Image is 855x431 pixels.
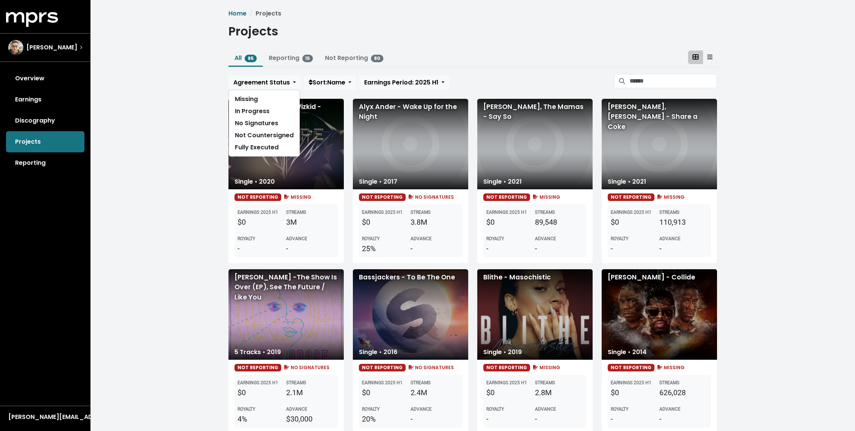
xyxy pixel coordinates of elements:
[659,387,708,398] div: 626,028
[286,216,335,228] div: 3M
[359,364,406,371] span: NOT REPORTING
[233,78,290,87] span: Agreement Status
[411,236,432,241] b: ADVANCE
[228,9,717,18] nav: breadcrumb
[362,210,403,215] b: EARNINGS 2025 H1
[656,364,685,371] span: MISSING
[228,75,301,90] button: Agreement Status
[611,243,659,254] div: -
[362,216,411,228] div: $0
[411,216,459,228] div: 3.8M
[229,105,300,117] a: In Progress
[602,99,717,189] div: [PERSON_NAME], [PERSON_NAME] - Share a Coke
[611,380,651,385] b: EARNINGS 2025 H1
[535,216,584,228] div: 89,548
[411,406,432,412] b: ADVANCE
[286,380,306,385] b: STREAMS
[362,387,411,398] div: $0
[602,174,652,189] div: Single • 2021
[245,55,257,62] span: 95
[693,54,699,60] svg: Card View
[477,269,593,360] div: Blithe - Masochistic
[353,269,468,360] div: Bassjackers - To Be The One
[6,89,84,110] a: Earnings
[234,364,281,371] span: NOT REPORTING
[362,413,411,425] div: 20%
[659,236,680,241] b: ADVANCE
[611,210,651,215] b: EARNINGS 2025 H1
[229,141,300,153] a: Fully Executed
[483,193,530,201] span: NOT REPORTING
[611,413,659,425] div: -
[234,54,257,62] a: All95
[286,243,335,254] div: -
[411,413,459,425] div: -
[411,210,431,215] b: STREAMS
[228,174,281,189] div: Single • 2020
[359,193,406,201] span: NOT REPORTING
[535,236,556,241] b: ADVANCE
[237,216,286,228] div: $0
[611,216,659,228] div: $0
[26,43,77,52] span: [PERSON_NAME]
[611,406,628,412] b: ROYALTY
[630,74,717,88] input: Search projects
[353,345,403,360] div: Single • 2016
[486,210,527,215] b: EARNINGS 2025 H1
[486,243,535,254] div: -
[228,269,344,360] div: [PERSON_NAME] -The Show Is Over (EP), See The Future / Like You
[411,387,459,398] div: 2.4M
[407,194,454,200] span: NO SIGNATURES
[486,216,535,228] div: $0
[302,55,313,62] span: 15
[325,54,383,62] a: Not Reporting80
[353,174,403,189] div: Single • 2017
[535,243,584,254] div: -
[707,54,712,60] svg: Table View
[411,380,431,385] b: STREAMS
[532,194,561,200] span: MISSING
[362,236,380,241] b: ROYALTY
[228,24,278,38] h1: Projects
[237,380,278,385] b: EARNINGS 2025 H1
[229,129,300,141] a: Not Countersigned
[283,194,312,200] span: MISSING
[234,193,281,201] span: NOT REPORTING
[247,9,281,18] li: Projects
[477,99,593,189] div: [PERSON_NAME], The Mamas - Say So
[659,210,679,215] b: STREAMS
[608,364,654,371] span: NOT REPORTING
[229,93,300,105] a: Missing
[237,413,286,425] div: 4%
[371,55,383,62] span: 80
[659,216,708,228] div: 110,913
[237,406,255,412] b: ROYALTY
[656,194,685,200] span: MISSING
[611,236,628,241] b: ROYALTY
[659,380,679,385] b: STREAMS
[411,243,459,254] div: -
[8,40,23,55] img: The selected account / producer
[6,15,58,23] a: mprs logo
[483,364,530,371] span: NOT REPORTING
[8,413,82,422] div: [PERSON_NAME][EMAIL_ADDRESS][DOMAIN_NAME]
[286,387,335,398] div: 2.1M
[283,364,330,371] span: NO SIGNATURES
[477,174,528,189] div: Single • 2021
[659,406,680,412] b: ADVANCE
[286,406,307,412] b: ADVANCE
[6,412,84,422] button: [PERSON_NAME][EMAIL_ADDRESS][DOMAIN_NAME]
[228,9,247,18] a: Home
[6,110,84,131] a: Discography
[286,236,307,241] b: ADVANCE
[237,243,286,254] div: -
[608,193,654,201] span: NOT REPORTING
[286,210,306,215] b: STREAMS
[6,152,84,173] a: Reporting
[304,75,356,90] button: Sort:Name
[407,364,454,371] span: NO SIGNATURES
[486,380,527,385] b: EARNINGS 2025 H1
[535,380,555,385] b: STREAMS
[362,406,380,412] b: ROYALTY
[535,413,584,425] div: -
